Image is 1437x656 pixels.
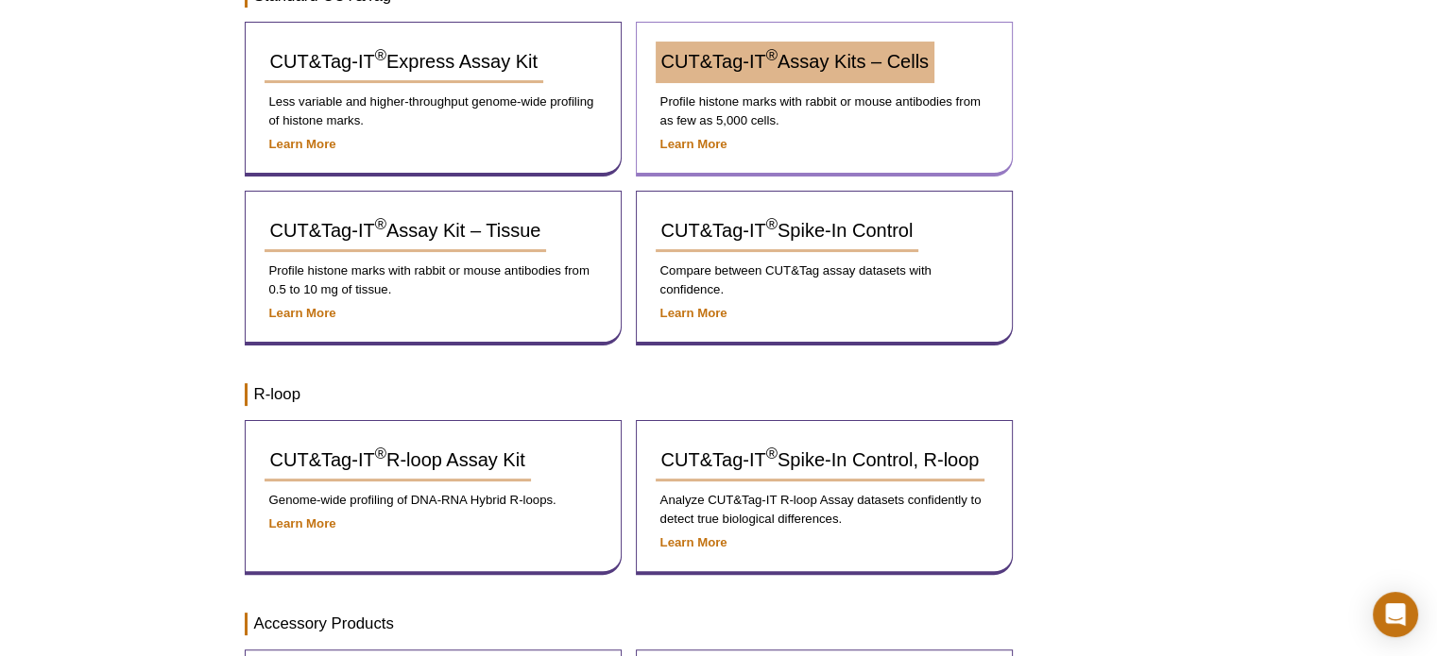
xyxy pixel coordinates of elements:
[660,306,727,320] a: Learn More
[656,440,985,481] a: CUT&Tag-IT®Spike-In Control, R-loop
[265,42,543,83] a: CUT&Tag-IT®Express Assay Kit
[265,261,602,299] p: Profile histone marks with rabbit or mouse antibodies from 0.5 to 10 mg of tissue.
[766,216,778,234] sup: ®
[1373,592,1418,637] div: Open Intercom Messenger
[656,261,993,299] p: Compare between CUT&Tag assay datasets with confidence.
[656,42,934,83] a: CUT&Tag-IT®Assay Kits – Cells
[265,210,547,252] a: CUT&Tag-IT®Assay Kit – Tissue
[265,491,602,510] p: Genome-wide profiling of DNA-RNA Hybrid R-loops.
[270,220,541,241] span: CUT&Tag-IT Assay Kit – Tissue
[245,613,1014,635] h3: Accessory Products
[375,216,386,234] sup: ®
[661,220,914,241] span: CUT&Tag-IT Spike-In Control
[245,383,1014,406] h3: R-loop
[270,449,525,470] span: CUT&Tag-IT R-loop Assay Kit
[269,306,336,320] a: Learn More
[269,137,336,151] a: Learn More
[265,440,531,481] a: CUT&Tag-IT®R-loop Assay Kit
[661,449,980,470] span: CUT&Tag-IT Spike-In Control, R-loop
[766,446,778,463] sup: ®
[270,51,538,72] span: CUT&Tag-IT Express Assay Kit
[269,516,336,530] a: Learn More
[375,47,386,65] sup: ®
[265,93,602,130] p: Less variable and higher-throughput genome-wide profiling of histone marks.
[656,491,993,529] p: Analyze CUT&Tag-IT R-loop Assay datasets confidently to detect true biological differences.
[660,137,727,151] a: Learn More
[656,210,919,252] a: CUT&Tag-IT®Spike-In Control
[375,446,386,463] sup: ®
[661,51,929,72] span: CUT&Tag-IT Assay Kits – Cells
[660,535,727,549] a: Learn More
[766,47,778,65] sup: ®
[656,93,993,130] p: Profile histone marks with rabbit or mouse antibodies from as few as 5,000 cells.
